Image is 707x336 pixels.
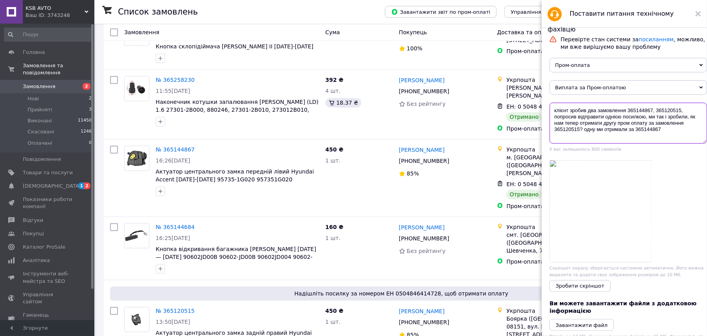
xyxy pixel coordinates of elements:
[23,183,81,190] span: [DEMOGRAPHIC_DATA]
[125,76,149,101] img: Фото товару
[23,83,55,90] span: Замовлення
[23,291,73,305] span: Управління сайтом
[326,29,340,35] span: Cума
[156,246,316,268] a: Кнопка відкривання багажника [PERSON_NAME] [DATE] — [DATE] 90602JD00B 90602-JD00B 90602JD004 9060...
[156,308,195,314] a: № 365120515
[506,84,609,100] div: [PERSON_NAME][STREET_ADDRESS] [PERSON_NAME][STREET_ADDRESS]
[639,36,674,42] a: посиланням
[26,12,94,19] div: Ваш ID: 3743248
[506,112,542,122] div: Отримано
[23,196,73,210] span: Показники роботи компанії
[550,147,622,152] span: У вас залишилось 800 символів
[156,319,190,325] span: 13:50[DATE]
[23,270,73,284] span: Інструменти веб-майстра та SEO
[506,190,542,199] div: Отримано
[156,88,190,94] span: 11:55[DATE]
[326,308,344,314] span: 450 ₴
[398,317,451,328] div: [PHONE_NUMBER]
[326,235,341,241] span: 1 шт.
[399,223,445,231] a: [PERSON_NAME]
[23,169,73,176] span: Товари та послуги
[28,106,52,113] span: Прийняті
[399,146,445,154] a: [PERSON_NAME]
[407,101,446,107] span: Без рейтингу
[118,7,198,17] h1: Список замовлень
[23,230,44,237] span: Покупці
[506,181,569,187] span: ЕН: 0 5048 4643 0367
[506,202,609,210] div: Пром-оплата
[125,227,149,244] img: Фото товару
[23,49,45,56] span: Головна
[326,77,344,83] span: 392 ₴
[550,161,652,262] a: Screenshot.png
[398,233,451,244] div: [PHONE_NUMBER]
[156,157,190,164] span: 16:26[DATE]
[326,146,344,153] span: 450 ₴
[506,307,609,315] div: Укрпошта
[26,5,85,12] span: KSB AVTO
[28,128,54,135] span: Скасовані
[125,146,149,170] img: Фото товару
[506,76,609,84] div: Укрпошта
[497,29,555,35] span: Доставка та оплата
[156,99,319,113] a: Наконечник котушки запалювання [PERSON_NAME] (LD) 1.6 27301-2B000, 880246, 27301-2B010, 273012B010,
[506,258,609,266] div: Пром-оплата
[326,98,361,107] div: 18.37 ₴
[326,157,341,164] span: 1 шт.
[89,95,92,102] span: 2
[156,77,195,83] a: № 365258230
[23,244,65,251] span: Каталог ProSale
[506,125,609,133] div: Пром-оплата
[78,183,85,189] span: 1
[506,103,569,110] span: ЕН: 0 5048 4648 4750
[398,155,451,166] div: [PHONE_NUMBER]
[550,266,704,277] span: Скріншот екрану зберігається системою автоматично. Його можна видалити та додати своє зображення ...
[506,231,609,255] div: смт. [GEOGRAPHIC_DATA] ([GEOGRAPHIC_DATA].), 32100, вул. Шевченка, 7
[28,117,52,124] span: Виконані
[124,146,149,171] a: Фото товару
[550,58,707,72] span: Пром-оплата
[407,170,419,177] span: 85%
[81,128,92,135] span: 1246
[156,235,190,241] span: 16:25[DATE]
[89,140,92,147] span: 0
[385,6,497,18] button: Завантажити звіт по пром-оплаті
[407,248,446,254] span: Без рейтингу
[28,95,39,102] span: Нові
[504,6,577,18] button: Управління статусами
[326,88,341,94] span: 4 шт.
[550,319,614,331] button: Завантажити файл
[4,28,92,42] input: Пошук
[124,29,159,35] span: Замовлення
[23,156,61,163] span: Повідомлення
[156,43,313,50] a: Кнопка склопідіймача [PERSON_NAME] II [DATE]-[DATE]
[89,106,92,113] span: 3
[550,300,697,314] span: Ви можете завантажити файли з додатковою інформацією
[550,103,707,144] textarea: клієнт зробив два замовлення 365144867, 365120515, попросив відправити однією посилкою, ми так і ...
[23,257,50,264] span: Аналітика
[23,62,94,76] span: Замовлення та повідомлення
[398,86,451,97] div: [PHONE_NUMBER]
[28,140,52,147] span: Оплачені
[156,224,195,230] a: № 365144684
[556,283,605,289] span: Зробити скріншот
[124,223,149,248] a: Фото товару
[156,168,314,183] a: Актуатор центрального замка передній лівий Hyundai Accent [DATE]-[DATE] 95735-1G020 957351G020
[407,45,423,52] span: 100%
[399,29,427,35] span: Покупець
[326,224,344,230] span: 160 ₴
[125,311,149,328] img: Фото товару
[550,80,707,95] span: Виплата за Пром-оплатою
[124,307,149,332] a: Фото товару
[83,83,90,90] span: 2
[156,146,195,153] a: № 365144867
[556,322,608,328] i: Завантажити файл
[391,8,490,15] span: Завантажити звіт по пром-оплаті
[399,76,445,84] a: [PERSON_NAME]
[326,319,341,325] span: 1 шт.
[124,76,149,101] a: Фото товару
